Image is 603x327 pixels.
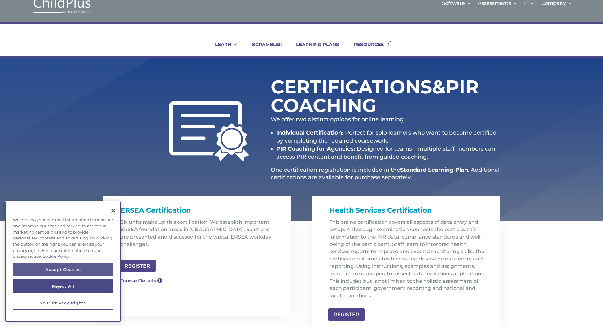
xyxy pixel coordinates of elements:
[5,201,121,322] div: Privacy
[432,75,446,98] span: &
[276,129,500,145] li: Perfect for solo learners who want to become certified by completing the required coursework.
[271,78,435,118] h1: Certifications PIR Coaching
[119,260,156,272] a: REGISTER
[271,166,400,173] span: One certification registration is included in the
[42,254,69,259] a: More information about your privacy, opens in a new tab
[116,275,166,287] a: Course Details
[244,41,282,56] a: SCRAMBLE!!
[328,308,365,321] a: REGISTER
[288,41,339,56] a: LEARNING PLANS
[13,279,113,293] button: Reject All
[120,218,278,253] p: Six units make up this certification. We establish important ERSEA foundation areas in [GEOGRAPHI...
[5,214,121,263] div: We process your personal information to measure and improve our sites and service, to assist our ...
[207,41,238,56] a: LEARN
[276,145,355,152] strong: PIR Coaching for Agencies:
[120,206,191,214] span: ERSEA Certification
[400,166,468,173] strong: Standard Learning Plan
[13,263,113,276] button: Accept Cookies
[271,166,500,180] span: . Additional certifications are available for purchase separately.
[330,219,485,299] span: This online certification covers all aspects of data entry and setup. A thorough examination conn...
[330,206,432,214] span: Health Services Certification
[276,145,500,161] li: Designed for teams—multiple staff members can access PIR content and benefit from guided coaching.
[13,296,113,310] button: Your Privacy Rights
[5,201,121,322] div: Cookie banner
[276,129,343,136] strong: Individual Certification:
[346,41,384,56] a: RESOURCES
[107,204,120,217] button: Close
[271,116,405,123] span: We offer two distinct options for online learning:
